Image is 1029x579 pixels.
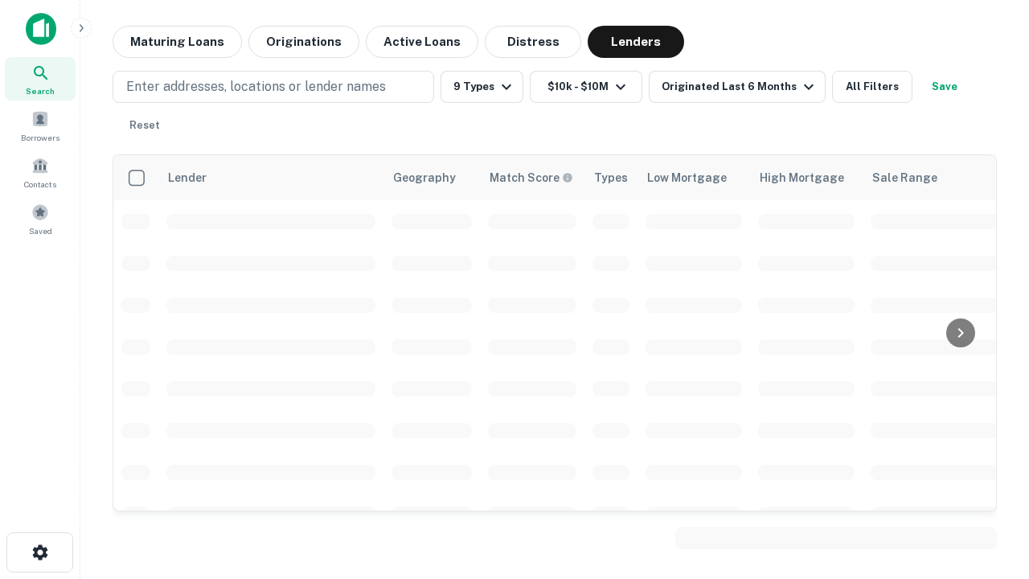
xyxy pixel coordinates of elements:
button: Active Loans [366,26,478,58]
a: Borrowers [5,104,76,147]
h6: Match Score [490,169,570,187]
button: Maturing Loans [113,26,242,58]
div: Geography [393,168,456,187]
div: Lender [168,168,207,187]
a: Search [5,57,76,101]
button: Distress [485,26,581,58]
div: High Mortgage [760,168,844,187]
div: Low Mortgage [647,168,727,187]
span: Search [26,84,55,97]
button: $10k - $10M [530,71,642,103]
button: Reset [119,109,170,142]
button: Lenders [588,26,684,58]
th: Geography [383,155,480,200]
div: Originated Last 6 Months [662,77,818,96]
th: Lender [158,155,383,200]
button: 9 Types [441,71,523,103]
p: Enter addresses, locations or lender names [126,77,386,96]
th: High Mortgage [750,155,863,200]
button: Originations [248,26,359,58]
span: Borrowers [21,131,59,144]
a: Contacts [5,150,76,194]
span: Contacts [24,178,56,191]
div: Sale Range [872,168,937,187]
th: Low Mortgage [637,155,750,200]
span: Saved [29,224,52,237]
img: capitalize-icon.png [26,13,56,45]
div: Types [594,168,628,187]
th: Sale Range [863,155,1007,200]
button: Originated Last 6 Months [649,71,826,103]
th: Capitalize uses an advanced AI algorithm to match your search with the best lender. The match sco... [480,155,584,200]
button: Save your search to get updates of matches that match your search criteria. [919,71,970,103]
button: All Filters [832,71,912,103]
a: Saved [5,197,76,240]
th: Types [584,155,637,200]
button: Enter addresses, locations or lender names [113,71,434,103]
iframe: Chat Widget [949,399,1029,476]
div: Capitalize uses an advanced AI algorithm to match your search with the best lender. The match sco... [490,169,573,187]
